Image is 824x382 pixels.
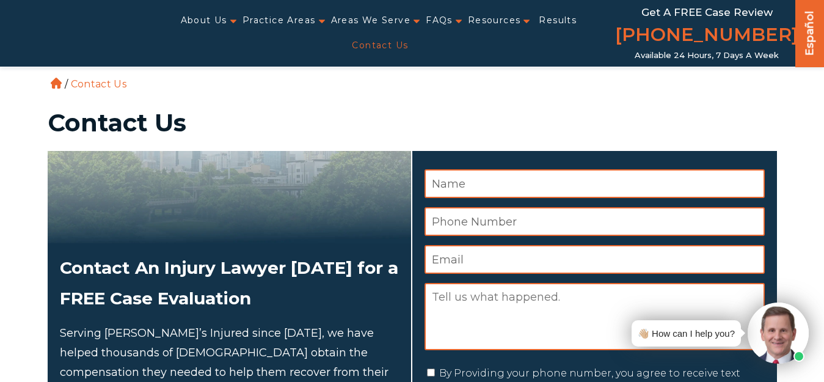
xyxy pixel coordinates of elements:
[426,8,453,33] a: FAQs
[468,8,521,33] a: Resources
[425,207,765,236] input: Phone Number
[641,6,773,18] span: Get a FREE Case Review
[331,8,411,33] a: Areas We Serve
[635,51,779,61] span: Available 24 Hours, 7 Days a Week
[615,21,798,51] a: [PHONE_NUMBER]
[51,78,62,89] a: Home
[68,78,129,90] li: Contact Us
[352,33,408,58] a: Contact Us
[181,8,227,33] a: About Us
[425,245,765,274] input: Email
[748,303,809,364] img: Intaker widget Avatar
[425,169,765,198] input: Name
[539,8,577,33] a: Results
[242,8,316,33] a: Practice Areas
[60,252,399,314] h2: Contact An Injury Lawyer [DATE] for a FREE Case Evaluation
[638,325,735,342] div: 👋🏼 How can I help you?
[48,151,411,243] img: Attorneys
[48,111,777,135] h1: Contact Us
[7,23,142,44] img: Auger & Auger Accident and Injury Lawyers Logo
